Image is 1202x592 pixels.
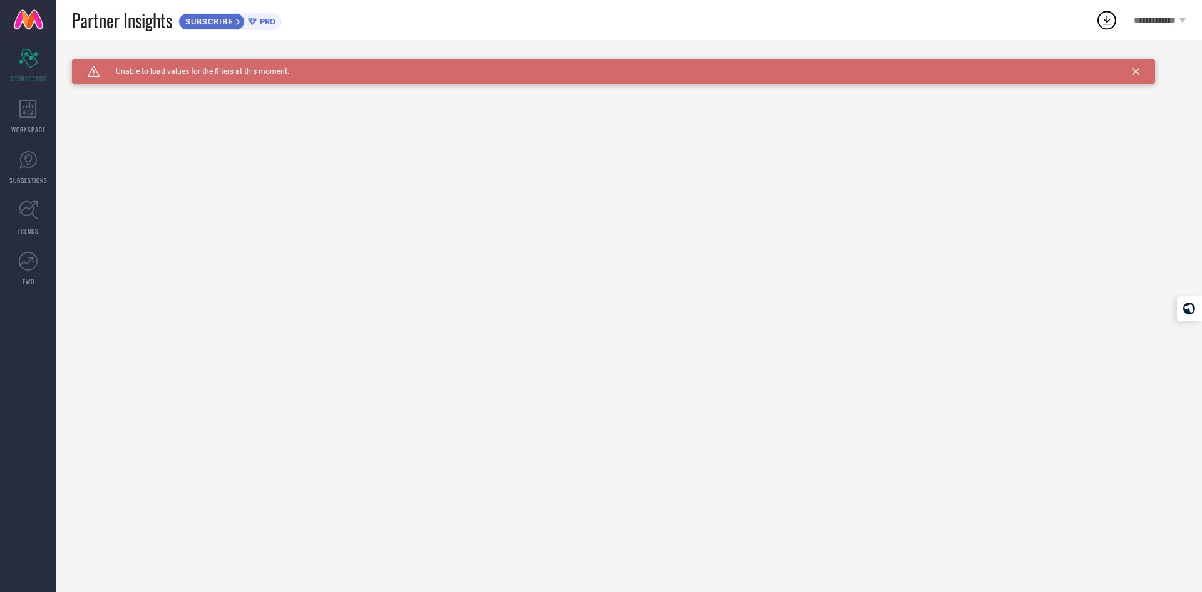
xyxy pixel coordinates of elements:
[257,17,275,26] span: PRO
[18,226,39,236] span: TRENDS
[72,59,1186,69] div: Unable to load filters at this moment. Please try later.
[23,277,34,286] span: FWD
[9,175,48,185] span: SUGGESTIONS
[11,125,46,134] span: WORKSPACE
[100,67,289,76] span: Unable to load values for the filters at this moment.
[10,74,47,83] span: SCORECARDS
[179,17,236,26] span: SUBSCRIBE
[178,10,282,30] a: SUBSCRIBEPRO
[1096,9,1118,31] div: Open download list
[72,8,172,33] span: Partner Insights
